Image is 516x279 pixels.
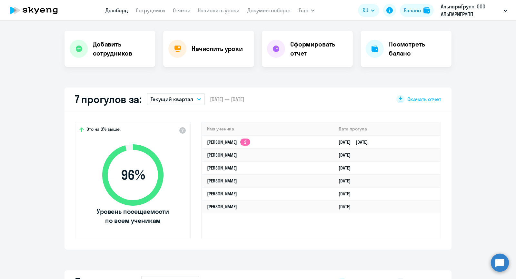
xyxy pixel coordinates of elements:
a: Начислить уроки [198,7,240,14]
span: Скачать отчет [407,96,441,103]
a: [PERSON_NAME] [207,178,237,184]
p: АльпариГрупп, ООО АЛЬПАРИГРУПП [441,3,501,18]
button: Ещё [299,4,315,17]
a: [PERSON_NAME]2 [207,139,250,145]
h4: Добавить сотрудников [93,40,150,58]
th: Имя ученика [202,122,333,136]
a: [DATE] [339,165,356,171]
a: [DATE] [339,178,356,184]
span: Это на 3% выше, [86,126,121,134]
span: RU [362,6,368,14]
button: RU [358,4,379,17]
a: Документооборот [247,7,291,14]
span: Уровень посещаемости по всем ученикам [96,207,170,225]
a: Сотрудники [136,7,165,14]
h2: 7 прогулов за: [75,93,142,106]
button: Текущий квартал [147,93,205,105]
a: [PERSON_NAME] [207,191,237,197]
button: Балансbalance [400,4,434,17]
app-skyeng-badge: 2 [240,139,250,146]
a: Отчеты [173,7,190,14]
a: [DATE] [339,152,356,158]
a: Дашборд [105,7,128,14]
span: [DATE] — [DATE] [210,96,244,103]
h4: Начислить уроки [192,44,243,53]
span: Ещё [299,6,308,14]
a: [DATE] [339,191,356,197]
a: [PERSON_NAME] [207,204,237,210]
a: [DATE][DATE] [339,139,373,145]
a: [DATE] [339,204,356,210]
h4: Сформировать отчет [290,40,348,58]
div: Баланс [404,6,421,14]
th: Дата прогула [333,122,441,136]
p: Текущий квартал [151,95,193,103]
a: [PERSON_NAME] [207,165,237,171]
a: [PERSON_NAME] [207,152,237,158]
img: balance [423,7,430,14]
h4: Посмотреть баланс [389,40,446,58]
button: АльпариГрупп, ООО АЛЬПАРИГРУПП [438,3,511,18]
span: 96 % [96,167,170,183]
